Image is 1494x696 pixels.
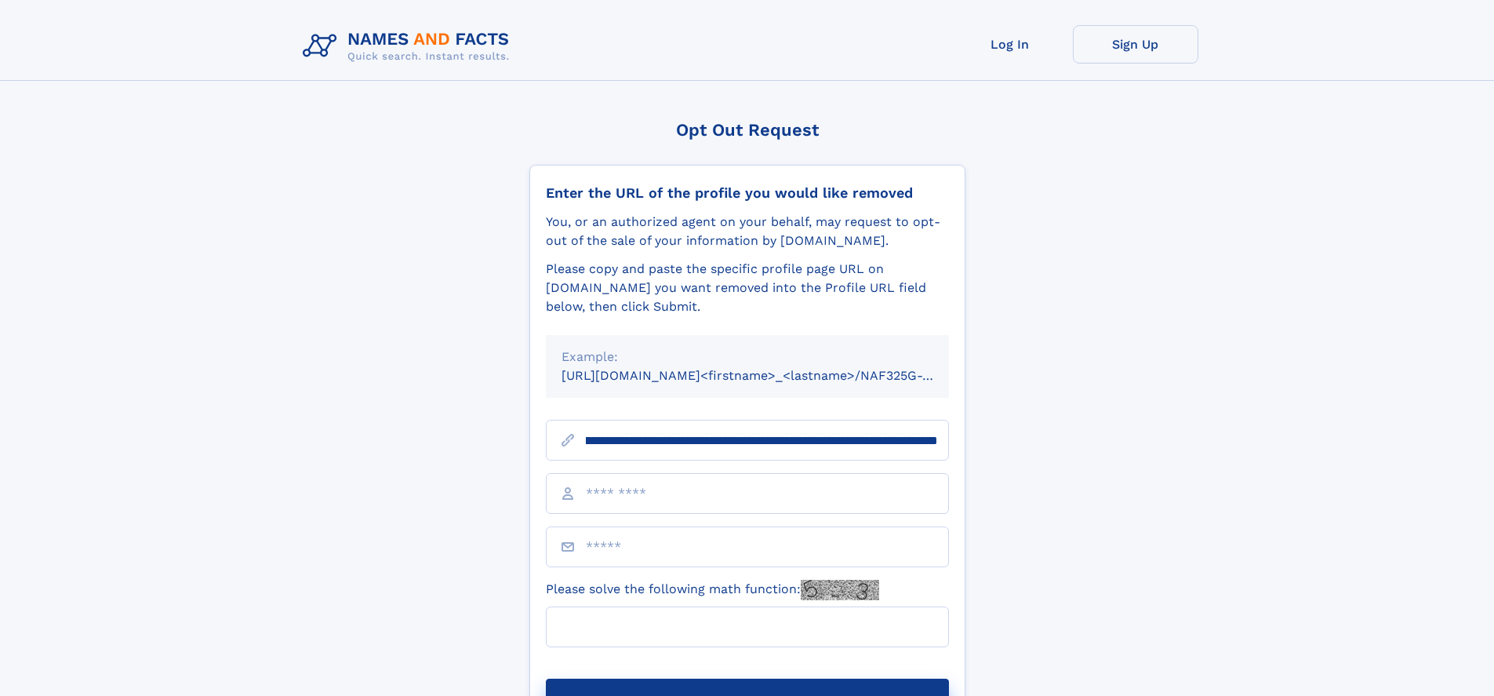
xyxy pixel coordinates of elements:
[546,580,879,600] label: Please solve the following math function:
[546,184,949,202] div: Enter the URL of the profile you would like removed
[947,25,1073,64] a: Log In
[562,368,979,383] small: [URL][DOMAIN_NAME]<firstname>_<lastname>/NAF325G-xxxxxxxx
[562,348,933,366] div: Example:
[546,260,949,316] div: Please copy and paste the specific profile page URL on [DOMAIN_NAME] you want removed into the Pr...
[296,25,522,67] img: Logo Names and Facts
[529,120,965,140] div: Opt Out Request
[1073,25,1198,64] a: Sign Up
[546,213,949,250] div: You, or an authorized agent on your behalf, may request to opt-out of the sale of your informatio...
